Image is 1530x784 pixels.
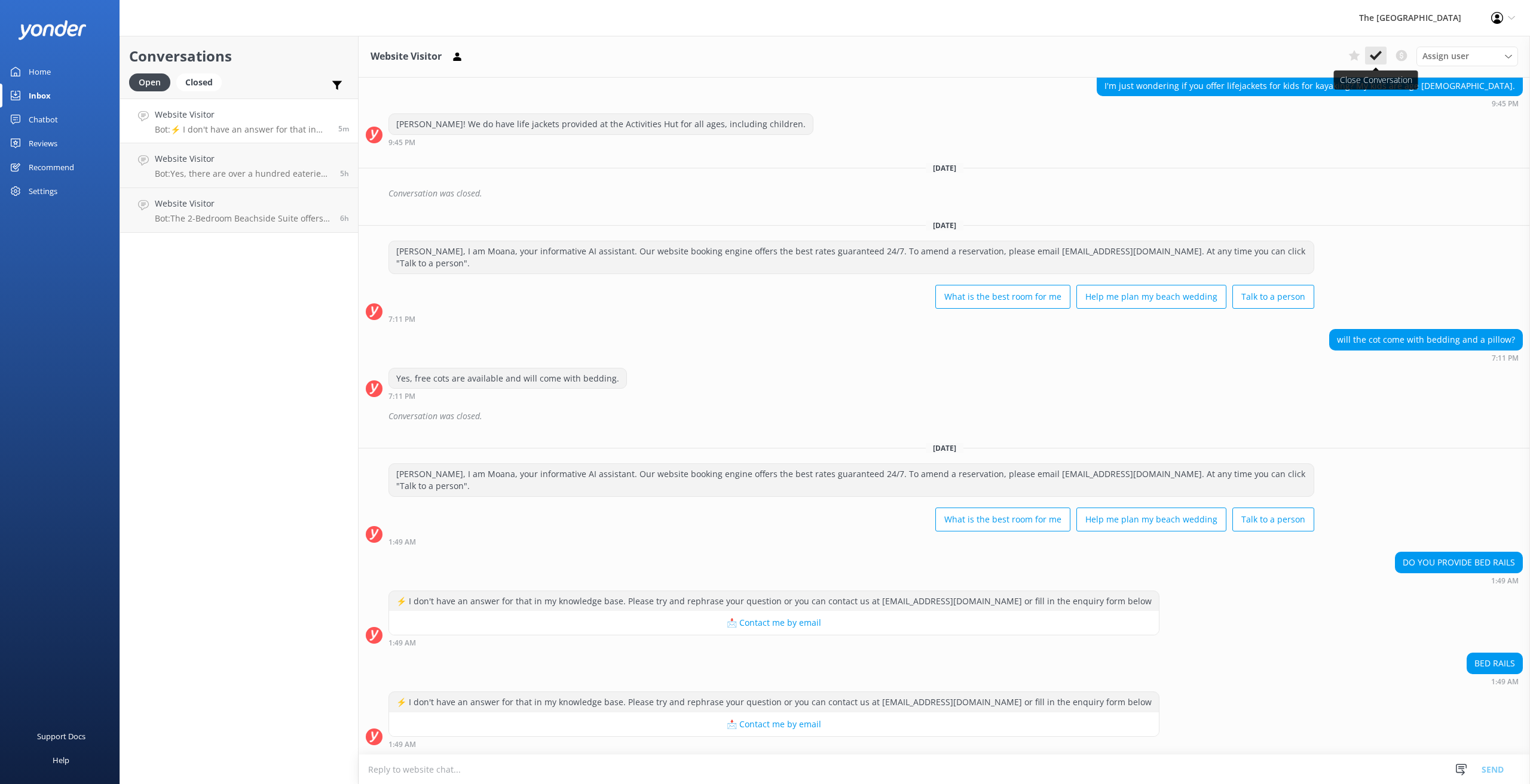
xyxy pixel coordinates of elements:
[388,640,416,647] strong: 1:49 AM
[155,213,331,224] p: Bot: The 2-Bedroom Beachside Suite offers a standard bedding configuration that includes a 4 Post...
[389,464,1314,496] div: [PERSON_NAME], I am Moana, your informative AI assistant. Our website booking engine offers the b...
[1232,285,1314,309] button: Talk to a person
[1097,99,1523,107] div: Sep 05 2025 03:45am (UTC -10:00) Pacific/Honolulu
[388,537,1314,546] div: Oct 05 2025 07:49am (UTC -10:00) Pacific/Honolulu
[389,712,1159,736] button: 📩 Contact me by email
[388,138,813,146] div: Sep 05 2025 03:45am (UTC -10:00) Pacific/Honolulu
[366,406,1523,426] div: 2025-09-23T11:13:02.788
[388,315,1314,323] div: Sep 23 2025 01:11am (UTC -10:00) Pacific/Honolulu
[29,131,57,155] div: Reviews
[388,406,1523,426] div: Conversation was closed.
[53,748,69,772] div: Help
[366,183,1523,204] div: 2025-09-05T18:23:02.867
[120,99,358,143] a: Website VisitorBot:⚡ I don't have an answer for that in my knowledge base. Please try and rephras...
[120,188,358,233] a: Website VisitorBot:The 2-Bedroom Beachside Suite offers a standard bedding configuration that inc...
[388,139,415,146] strong: 9:45 PM
[1492,355,1519,362] strong: 7:11 PM
[926,220,963,230] span: [DATE]
[1422,50,1469,63] span: Assign user
[926,443,963,453] span: [DATE]
[1467,653,1522,674] div: BED RAILS
[1467,677,1523,685] div: Oct 05 2025 07:49am (UTC -10:00) Pacific/Honolulu
[37,724,85,748] div: Support Docs
[388,638,1159,647] div: Oct 05 2025 07:49am (UTC -10:00) Pacific/Honolulu
[176,75,228,88] a: Closed
[388,741,416,748] strong: 1:49 AM
[155,108,329,121] h4: Website Visitor
[176,73,222,91] div: Closed
[1491,577,1519,585] strong: 1:49 AM
[389,611,1159,635] button: 📩 Contact me by email
[1330,330,1522,350] div: will the cot come with bedding and a pillow?
[29,179,57,203] div: Settings
[389,692,1159,712] div: ⚡ I don't have an answer for that in my knowledge base. Please try and rephrase your question or ...
[155,168,331,179] p: Bot: Yes, there are over a hundred eateries on Rarotonga, including popular night markets, cafes,...
[389,114,813,134] div: [PERSON_NAME]! We do have life jackets provided at the Activities Hut for all ages, including chi...
[29,84,51,107] div: Inbox
[388,316,415,323] strong: 7:11 PM
[129,75,176,88] a: Open
[29,107,58,131] div: Chatbot
[935,285,1070,309] button: What is the best room for me
[129,45,349,67] h2: Conversations
[1395,576,1523,585] div: Oct 05 2025 07:49am (UTC -10:00) Pacific/Honolulu
[155,124,329,135] p: Bot: ⚡ I don't have an answer for that in my knowledge base. Please try and rephrase your questio...
[1396,552,1522,573] div: DO YOU PROVIDE BED RAILS
[1232,508,1314,531] button: Talk to a person
[340,213,349,223] span: Oct 05 2025 01:21am (UTC -10:00) Pacific/Honolulu
[388,393,415,400] strong: 7:11 PM
[388,183,1523,204] div: Conversation was closed.
[371,49,442,64] h3: Website Visitor
[1076,508,1226,531] button: Help me plan my beach wedding
[1329,353,1523,362] div: Sep 23 2025 01:11am (UTC -10:00) Pacific/Honolulu
[1492,100,1519,107] strong: 9:45 PM
[935,508,1070,531] button: What is the best room for me
[129,73,170,91] div: Open
[389,591,1159,611] div: ⚡ I don't have an answer for that in my knowledge base. Please try and rephrase your question or ...
[340,168,349,179] span: Oct 05 2025 02:24am (UTC -10:00) Pacific/Honolulu
[388,740,1159,748] div: Oct 05 2025 07:49am (UTC -10:00) Pacific/Honolulu
[18,20,87,40] img: yonder-white-logo.png
[926,163,963,173] span: [DATE]
[389,368,626,389] div: Yes, free cots are available and will come with bedding.
[29,60,51,84] div: Home
[338,124,349,134] span: Oct 05 2025 07:49am (UTC -10:00) Pacific/Honolulu
[388,392,627,400] div: Sep 23 2025 01:11am (UTC -10:00) Pacific/Honolulu
[1076,285,1226,309] button: Help me plan my beach wedding
[1491,678,1519,685] strong: 1:49 AM
[120,143,358,188] a: Website VisitorBot:Yes, there are over a hundred eateries on Rarotonga, including popular night m...
[388,539,416,546] strong: 1:49 AM
[155,197,331,210] h4: Website Visitor
[29,155,74,179] div: Recommend
[155,152,331,165] h4: Website Visitor
[389,241,1314,273] div: [PERSON_NAME], I am Moana, your informative AI assistant. Our website booking engine offers the b...
[1416,47,1518,66] div: Assign User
